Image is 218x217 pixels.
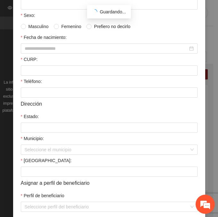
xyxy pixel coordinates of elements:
[21,192,64,199] label: Perfil de beneficiario
[25,202,189,212] input: Perfil de beneficiario
[3,147,122,169] textarea: Escriba su mensaje y pulse “Intro”
[21,157,72,164] label: Colonia:
[21,12,35,19] label: Sexo:
[21,123,198,133] input: Estado:
[21,167,198,177] input: Colonia:
[21,135,44,142] label: Municipio:
[92,9,97,14] span: loading
[92,23,133,30] span: Prefiero no decirlo
[105,3,120,19] div: Minimizar ventana de chat en vivo
[21,100,42,108] span: Dirección
[59,23,84,30] span: Femenino
[21,56,38,63] label: CURP:
[25,145,189,154] input: Municipio:
[21,65,198,76] input: CURP:
[21,113,39,120] label: Estado:
[26,23,51,30] span: Masculino
[33,33,108,41] div: Chatee con nosotros ahora
[25,45,188,52] input: Fecha de nacimiento:
[21,87,198,98] input: Teléfono:
[100,9,126,14] span: Guardando...
[21,78,42,85] label: Teléfono:
[21,179,90,187] span: Asignar a perfil de beneficiario
[37,71,88,136] span: Estamos en línea.
[21,34,67,41] label: Fecha de nacimiento:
